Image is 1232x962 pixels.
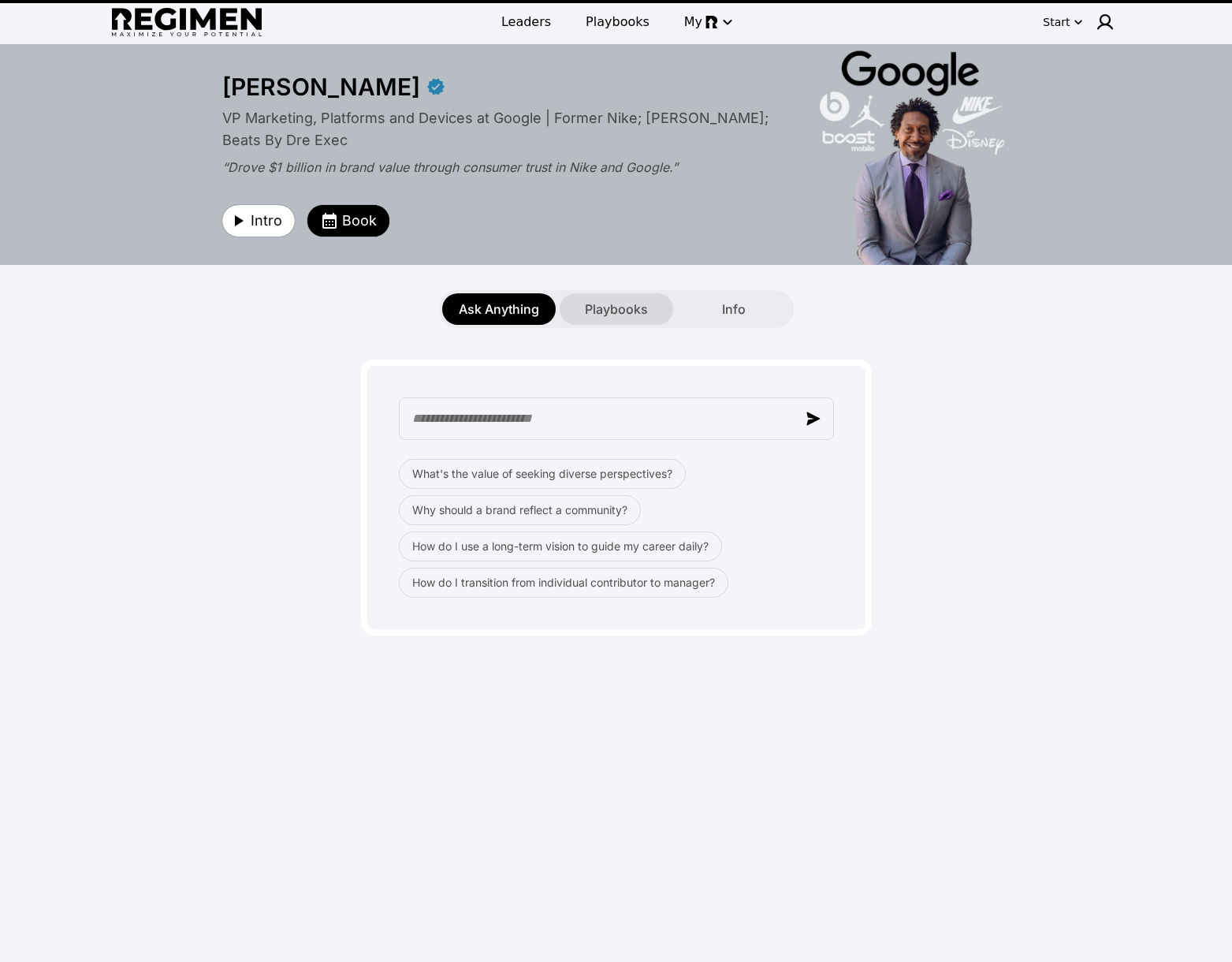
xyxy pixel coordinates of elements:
span: Playbooks [586,13,649,32]
button: Why should a brand reflect a community? [399,495,641,525]
img: send message [806,412,821,426]
span: Intro [251,210,282,232]
span: Ask Anything [459,300,539,319]
img: user icon [1096,13,1115,32]
a: Playbooks [576,8,659,36]
button: How do I use a long-term vision to guide my career daily? [399,531,722,561]
span: Playbooks [585,300,648,319]
button: Info [677,293,791,325]
button: Intro [222,205,295,237]
span: Leaders [501,13,551,32]
button: Start [1040,9,1085,35]
span: My [684,13,702,32]
button: What's the value of seeking diverse perspectives? [399,459,686,489]
button: Ask Anything [442,293,556,325]
button: My [675,8,740,36]
button: Book [307,205,389,237]
div: Start [1043,14,1070,30]
span: Info [722,300,746,319]
div: [PERSON_NAME] [222,73,420,101]
button: Playbooks [560,293,673,325]
a: Leaders [492,8,560,36]
div: Verified partner - Daryl Butler [426,77,445,96]
span: Book [342,210,377,232]
img: Regimen logo [112,8,262,37]
button: How do I transition from individual contributor to manager? [399,568,728,598]
div: VP Marketing, Platforms and Devices at Google | Former Nike; [PERSON_NAME]; Beats By Dre Exec [222,107,782,151]
div: “Drove $1 billion in brand value through consumer trust in Nike and Google.” [222,158,782,177]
